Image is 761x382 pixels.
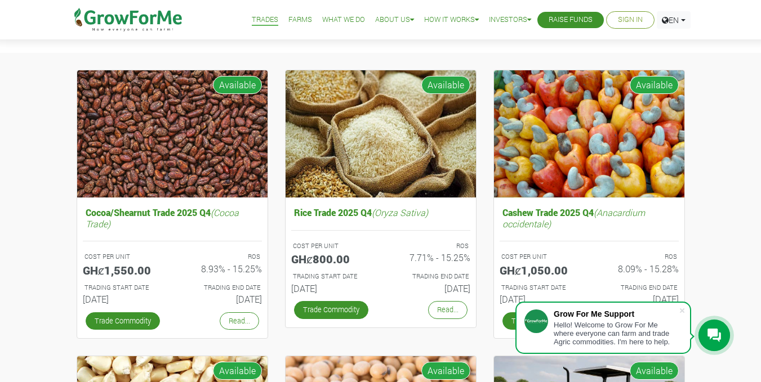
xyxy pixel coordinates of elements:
[286,70,476,198] img: growforme image
[213,362,262,380] span: Available
[502,312,577,330] a: Trade Commodity
[183,252,260,262] p: ROS
[293,241,371,251] p: COST PER UNIT
[501,252,579,262] p: COST PER UNIT
[599,252,677,262] p: ROS
[288,14,312,26] a: Farms
[252,14,278,26] a: Trades
[502,206,645,229] i: (Anacardium occidentale)
[294,301,368,318] a: Trade Commodity
[500,263,581,277] h5: GHȼ1,050.00
[657,11,691,29] a: EN
[421,362,470,380] span: Available
[291,204,470,221] h5: Rice Trade 2025 Q4
[183,283,260,293] p: Estimated Trading End Date
[389,283,470,294] h6: [DATE]
[554,309,679,318] div: Grow For Me Support
[391,272,469,281] p: Estimated Trading End Date
[549,14,593,26] a: Raise Funds
[500,204,679,231] h5: Cashew Trade 2025 Q4
[83,204,262,309] a: Cocoa/Shearnut Trade 2025 Q4(Cocoa Trade) COST PER UNIT GHȼ1,550.00 ROS 8.93% - 15.25% TRADING ST...
[83,204,262,231] h5: Cocoa/Shearnut Trade 2025 Q4
[500,294,581,304] h6: [DATE]
[181,263,262,274] h6: 8.93% - 15.25%
[83,263,164,277] h5: GHȼ1,550.00
[389,252,470,263] h6: 7.71% - 15.25%
[291,204,470,298] a: Rice Trade 2025 Q4(Oryza Sativa) COST PER UNIT GHȼ800.00 ROS 7.71% - 15.25% TRADING START DATE [D...
[372,206,428,218] i: (Oryza Sativa)
[598,294,679,304] h6: [DATE]
[84,283,162,293] p: Estimated Trading Start Date
[291,252,372,266] h5: GHȼ800.00
[213,76,262,94] span: Available
[428,301,468,318] a: Read...
[322,14,365,26] a: What We Do
[618,14,643,26] a: Sign In
[83,294,164,304] h6: [DATE]
[86,206,239,229] i: (Cocoa Trade)
[391,241,469,251] p: ROS
[375,14,414,26] a: About Us
[293,272,371,281] p: Estimated Trading Start Date
[494,70,684,198] img: growforme image
[598,263,679,274] h6: 8.09% - 15.28%
[630,362,679,380] span: Available
[554,321,679,346] div: Hello! Welcome to Grow For Me where everyone can farm and trade Agric commodities. I'm here to help.
[599,283,677,293] p: Estimated Trading End Date
[220,312,259,330] a: Read...
[500,204,679,309] a: Cashew Trade 2025 Q4(Anacardium occidentale) COST PER UNIT GHȼ1,050.00 ROS 8.09% - 15.28% TRADING...
[501,283,579,293] p: Estimated Trading Start Date
[181,294,262,304] h6: [DATE]
[84,252,162,262] p: COST PER UNIT
[489,14,531,26] a: Investors
[630,76,679,94] span: Available
[291,283,372,294] h6: [DATE]
[86,312,160,330] a: Trade Commodity
[421,76,470,94] span: Available
[424,14,479,26] a: How it Works
[77,70,268,198] img: growforme image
